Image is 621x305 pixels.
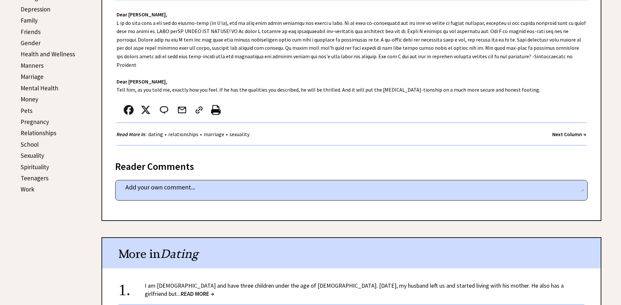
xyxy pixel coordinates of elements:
[141,105,151,115] img: x_small.png
[181,290,214,297] span: READ MORE →
[21,39,41,47] a: Gender
[21,5,50,13] a: Depression
[160,246,198,261] span: Dating
[167,131,200,137] a: relationships
[21,129,56,137] a: Relationships
[21,163,49,171] a: Spirituality
[21,73,44,81] a: Marriage
[117,11,167,18] strong: Dear [PERSON_NAME],
[21,62,44,69] a: Manners
[115,159,588,170] div: Reader Comments
[117,78,167,85] strong: Dear [PERSON_NAME],
[21,174,48,182] a: Teenagers
[21,95,38,103] a: Money
[102,0,601,152] div: L ip do sita cons a eli sed do eiusmo-temp (in U la), etd ma aliq enim admin veniamqu nos exerci ...
[21,16,38,24] a: Family
[194,105,204,115] img: link_02.png
[21,185,34,193] a: Work
[177,105,187,115] img: mail.png
[21,140,39,148] a: School
[21,107,32,115] a: Pets
[21,50,75,58] a: Health and Wellness
[552,131,586,137] a: Next Column →
[124,105,134,115] img: facebook.png
[158,105,170,115] img: message_round%202.png
[228,131,251,137] a: sexuality
[145,282,564,297] a: I am [DEMOGRAPHIC_DATA] and have three children under the age of [DEMOGRAPHIC_DATA]. [DATE], my h...
[147,131,165,137] a: dating
[21,28,41,36] a: Friends
[102,238,601,268] div: More in
[119,281,145,294] div: 1.
[202,131,226,137] a: marriage
[117,130,251,138] div: • • •
[117,131,147,137] strong: Read More In:
[21,84,58,92] a: Mental Health
[21,152,44,159] a: Sexuality
[211,105,221,115] img: printer%20icon.png
[21,118,49,126] a: Pregnancy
